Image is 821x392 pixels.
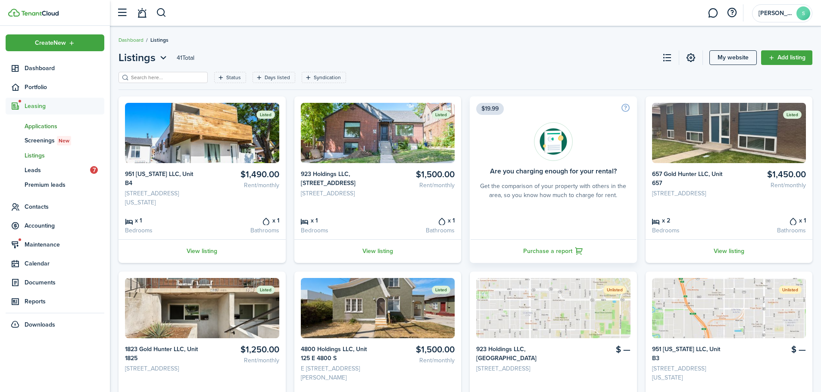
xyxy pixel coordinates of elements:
[25,320,55,329] span: Downloads
[732,216,806,225] card-listing-title: x 1
[129,74,205,82] input: Search here...
[125,103,279,163] img: Listing avatar
[205,226,279,235] card-listing-description: Bathrooms
[301,278,455,338] img: Listing avatar
[476,364,550,373] card-listing-description: [STREET_ADDRESS]
[205,216,279,225] card-listing-title: x 1
[90,166,98,174] span: 7
[705,2,721,24] a: Messaging
[381,226,455,235] card-listing-description: Bathrooms
[6,133,104,148] a: ScreeningsNew
[301,170,375,188] card-listing-title: 923 Holdings LLC, [STREET_ADDRESS]
[761,50,812,65] a: Add listing
[646,239,813,263] a: View listing
[125,226,199,235] card-listing-description: Bedrooms
[25,64,104,73] span: Dashboard
[59,137,69,145] span: New
[177,53,194,62] header-page-total: 41 Total
[125,170,199,188] card-listing-title: 951 [US_STATE] LLC, Unit B4
[652,103,806,163] img: Listing avatar
[25,297,104,306] span: Reports
[779,286,802,294] status: Unlisted
[6,293,104,310] a: Reports
[476,345,550,363] card-listing-title: 923 Holdings LLC, [GEOGRAPHIC_DATA]
[534,122,573,161] img: Rentability report avatar
[119,50,169,65] button: Open menu
[381,181,455,190] card-listing-description: Rent/monthly
[6,34,104,51] button: Open menu
[119,50,156,65] span: Listings
[652,216,726,225] card-listing-title: x 2
[732,181,806,190] card-listing-description: Rent/monthly
[6,177,104,192] a: Premium leads
[21,11,59,16] img: TenantCloud
[256,286,275,294] status: Listed
[759,10,793,16] span: Shelby
[25,166,90,175] span: Leads
[603,286,626,294] status: Unlisted
[205,181,279,190] card-listing-description: Rent/monthly
[732,345,806,355] card-listing-title: $ —
[150,36,169,44] span: Listings
[6,148,104,163] a: Listings
[25,83,104,92] span: Portfolio
[652,189,726,198] card-listing-description: [STREET_ADDRESS]
[125,278,279,338] img: Listing avatar
[381,356,455,365] card-listing-description: Rent/monthly
[490,167,617,175] card-title: Are you charging enough for your rental?
[125,364,199,373] card-listing-description: [STREET_ADDRESS]
[301,216,375,225] card-listing-title: x 1
[652,364,726,382] card-listing-description: [STREET_ADDRESS][US_STATE]
[709,50,757,65] a: My website
[432,286,450,294] status: Listed
[301,364,375,382] card-listing-description: E [STREET_ADDRESS][PERSON_NAME]
[25,122,104,131] span: Applications
[652,170,726,188] card-listing-title: 657 Gold Hunter LLC, Unit 657
[302,72,346,83] filter-tag: Open filter
[253,72,295,83] filter-tag: Open filter
[796,6,810,20] avatar-text: S
[205,170,279,179] card-listing-title: $1,490.00
[476,103,504,115] span: $19.99
[301,189,375,198] card-listing-description: [STREET_ADDRESS]
[35,40,66,46] span: Create New
[25,180,104,189] span: Premium leads
[114,5,130,21] button: Open sidebar
[25,259,104,268] span: Calendar
[476,278,631,338] img: Listing avatar
[470,239,637,263] a: Purchase a report
[556,345,630,355] card-listing-title: $ —
[25,136,104,145] span: Screenings
[381,216,455,225] card-listing-title: x 1
[294,239,462,263] a: View listing
[732,226,806,235] card-listing-description: Bathrooms
[476,182,631,200] card-description: Get the comparison of your property with others in the area, so you know how much to charge for r...
[432,111,450,119] status: Listed
[205,356,279,365] card-listing-description: Rent/monthly
[652,226,726,235] card-listing-description: Bedrooms
[301,103,455,163] img: Listing avatar
[265,74,290,81] filter-tag-label: Days listed
[652,278,806,338] img: Listing avatar
[226,74,241,81] filter-tag-label: Status
[125,345,199,363] card-listing-title: 1823 Gold Hunter LLC, Unit 1825
[25,221,104,230] span: Accounting
[6,60,104,77] a: Dashboard
[256,111,275,119] status: Listed
[25,202,104,211] span: Contacts
[381,345,455,355] card-listing-title: $1,500.00
[301,226,375,235] card-listing-description: Bedrooms
[134,2,150,24] a: Notifications
[732,170,806,179] card-listing-title: $1,450.00
[214,72,246,83] filter-tag: Open filter
[125,189,199,207] card-listing-description: [STREET_ADDRESS][US_STATE]
[25,102,104,111] span: Leasing
[381,170,455,179] card-listing-title: $1,500.00
[119,239,286,263] a: View listing
[119,50,169,65] leasing-header-page-nav: Listings
[724,6,739,20] button: Open resource center
[25,278,104,287] span: Documents
[156,6,167,20] button: Search
[25,151,104,160] span: Listings
[652,345,726,363] card-listing-title: 951 [US_STATE] LLC, Unit B3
